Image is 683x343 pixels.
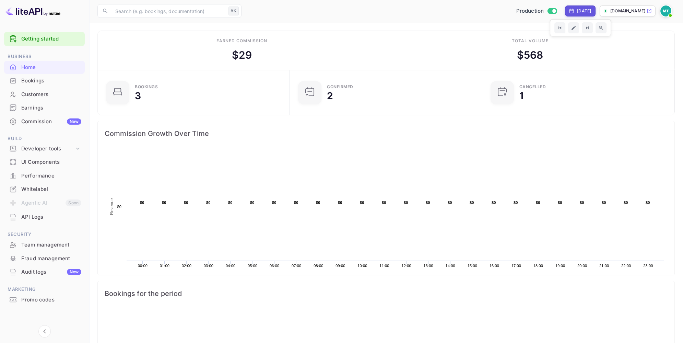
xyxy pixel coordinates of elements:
[232,47,252,63] div: $ 29
[314,264,323,268] text: 08:00
[109,198,114,215] text: Revenue
[4,143,85,155] div: Developer tools
[4,32,85,46] div: Getting started
[105,128,668,139] span: Commission Growth Over Time
[558,201,562,205] text: $0
[216,38,267,44] div: Earned commission
[577,264,587,268] text: 20:00
[270,264,279,268] text: 06:00
[21,77,81,85] div: Bookings
[4,74,85,88] div: Bookings
[512,38,549,44] div: Total volume
[468,264,477,268] text: 15:00
[4,252,85,265] a: Fraud management
[490,264,499,268] text: 16:00
[514,7,560,15] div: Switch to Sandbox mode
[4,169,85,182] a: Performance
[21,268,81,276] div: Audit logs
[21,241,81,249] div: Team management
[4,101,85,115] div: Earnings
[577,8,591,14] div: [DATE]
[21,91,81,99] div: Customers
[492,201,496,205] text: $0
[138,264,148,268] text: 00:00
[4,265,85,278] a: Audit logsNew
[4,238,85,251] a: Team management
[105,288,668,299] span: Bookings for the period
[228,7,239,15] div: ⌘K
[327,85,353,89] div: Confirmed
[4,231,85,238] span: Security
[335,264,345,268] text: 09:00
[554,22,565,33] button: Go to previous time period
[599,264,609,268] text: 21:00
[4,156,85,168] a: UI Components
[536,201,540,205] text: $0
[4,183,85,195] a: Whitelabel
[660,5,671,16] img: Marcin Teodoru
[568,22,579,33] button: Edit date range
[4,286,85,293] span: Marketing
[4,210,85,224] div: API Logs
[316,201,320,205] text: $0
[38,325,51,338] button: Collapse navigation
[140,201,144,205] text: $0
[21,64,81,71] div: Home
[602,201,606,205] text: $0
[4,88,85,101] div: Customers
[516,7,544,15] span: Production
[135,85,158,89] div: Bookings
[67,269,81,275] div: New
[111,4,226,18] input: Search (e.g. bookings, documentation)
[470,201,474,205] text: $0
[184,201,188,205] text: $0
[610,8,645,14] p: [DOMAIN_NAME]
[511,264,521,268] text: 17:00
[204,264,213,268] text: 03:00
[21,185,81,193] div: Whitelabel
[182,264,191,268] text: 02:00
[382,201,386,205] text: $0
[226,264,235,268] text: 04:00
[621,264,631,268] text: 22:00
[4,53,85,60] span: Business
[250,201,255,205] text: $0
[21,158,81,166] div: UI Components
[596,22,607,33] button: Zoom out time range
[67,118,81,125] div: New
[555,264,565,268] text: 19:00
[21,145,74,153] div: Developer tools
[357,264,367,268] text: 10:00
[21,255,81,263] div: Fraud management
[338,201,342,205] text: $0
[4,115,85,128] a: CommissionNew
[272,201,276,205] text: $0
[5,5,60,16] img: LiteAPI logo
[4,156,85,169] div: UI Components
[4,61,85,73] a: Home
[21,172,81,180] div: Performance
[117,205,121,209] text: $0
[533,264,543,268] text: 18:00
[21,213,81,221] div: API Logs
[21,104,81,112] div: Earnings
[4,210,85,223] a: API Logs
[4,88,85,101] a: Customers
[404,201,408,205] text: $0
[426,201,430,205] text: $0
[21,35,81,43] a: Getting started
[294,201,298,205] text: $0
[519,85,546,89] div: CANCELLED
[582,22,593,33] button: Go to next time period
[4,101,85,114] a: Earnings
[135,91,141,101] div: 3
[448,201,452,205] text: $0
[4,293,85,306] a: Promo codes
[248,264,257,268] text: 05:00
[360,201,364,205] text: $0
[4,183,85,196] div: Whitelabel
